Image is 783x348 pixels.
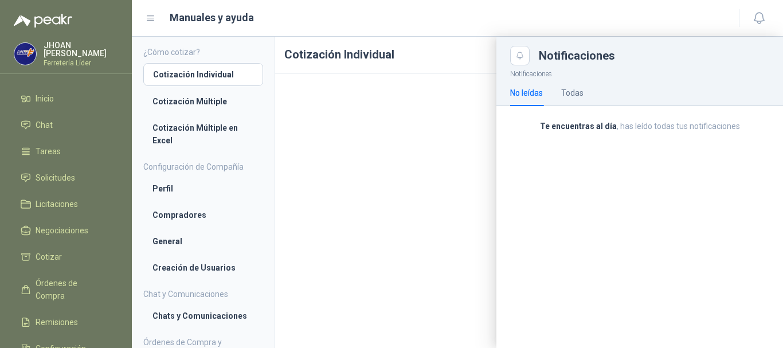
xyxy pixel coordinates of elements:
[561,87,584,99] div: Todas
[14,311,118,333] a: Remisiones
[510,120,769,132] p: , has leído todas tus notificaciones
[170,10,254,26] h1: Manuales y ayuda
[510,87,543,99] div: No leídas
[14,272,118,307] a: Órdenes de Compra
[14,246,118,268] a: Cotizar
[36,119,53,131] span: Chat
[14,114,118,136] a: Chat
[36,198,78,210] span: Licitaciones
[36,251,62,263] span: Cotizar
[14,167,118,189] a: Solicitudes
[14,88,118,110] a: Inicio
[36,316,78,329] span: Remisiones
[539,50,769,61] div: Notificaciones
[14,220,118,241] a: Negociaciones
[36,171,75,184] span: Solicitudes
[44,41,118,57] p: JHOAN [PERSON_NAME]
[36,224,88,237] span: Negociaciones
[14,14,72,28] img: Logo peakr
[14,140,118,162] a: Tareas
[496,65,783,80] p: Notificaciones
[510,46,530,65] button: Close
[36,277,107,302] span: Órdenes de Compra
[36,92,54,105] span: Inicio
[14,43,36,65] img: Company Logo
[14,193,118,215] a: Licitaciones
[540,122,617,131] b: Te encuentras al día
[36,145,61,158] span: Tareas
[44,60,118,67] p: Ferretería Líder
